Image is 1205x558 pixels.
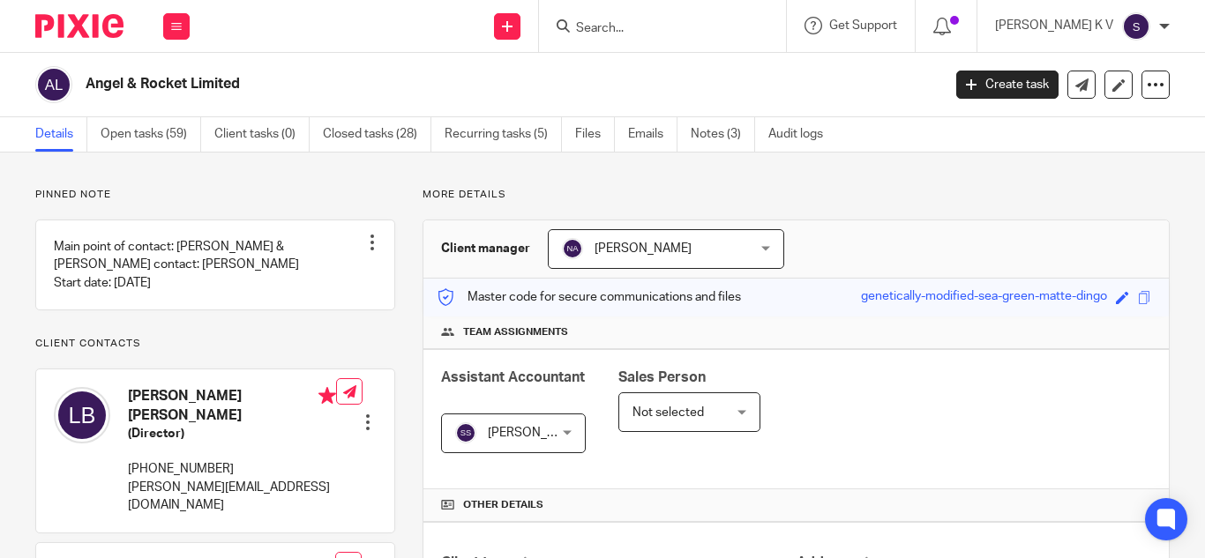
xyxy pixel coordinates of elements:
h5: (Director) [128,425,336,443]
a: Notes (3) [691,117,755,152]
img: svg%3E [1122,12,1150,41]
i: Primary [318,387,336,405]
h4: [PERSON_NAME] [PERSON_NAME] [128,387,336,425]
a: Emails [628,117,677,152]
p: [PERSON_NAME][EMAIL_ADDRESS][DOMAIN_NAME] [128,479,336,515]
a: Closed tasks (28) [323,117,431,152]
a: Recurring tasks (5) [445,117,562,152]
h2: Angel & Rocket Limited [86,75,761,93]
img: svg%3E [562,238,583,259]
h3: Client manager [441,240,530,257]
span: Get Support [829,19,897,32]
span: Team assignments [463,325,568,339]
span: [PERSON_NAME] [488,427,585,439]
a: Files [575,117,615,152]
a: Details [35,117,87,152]
p: More details [423,188,1170,202]
a: Create task [956,71,1059,99]
a: Audit logs [768,117,836,152]
span: [PERSON_NAME] [595,242,692,255]
p: Client contacts [35,337,395,351]
span: Other details [463,498,543,512]
p: Master code for secure communications and files [437,288,741,306]
a: Client tasks (0) [214,117,310,152]
p: [PHONE_NUMBER] [128,460,336,478]
img: Pixie [35,14,123,38]
span: Sales Person [618,370,706,384]
p: [PERSON_NAME] K V [995,17,1113,34]
div: genetically-modified-sea-green-matte-dingo [861,287,1107,308]
span: Assistant Accountant [441,370,585,384]
img: svg%3E [35,66,72,103]
img: svg%3E [54,387,110,443]
p: Pinned note [35,188,395,202]
img: svg%3E [455,422,476,443]
span: Not selected [632,406,704,419]
input: Search [574,21,733,37]
a: Open tasks (59) [101,117,201,152]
